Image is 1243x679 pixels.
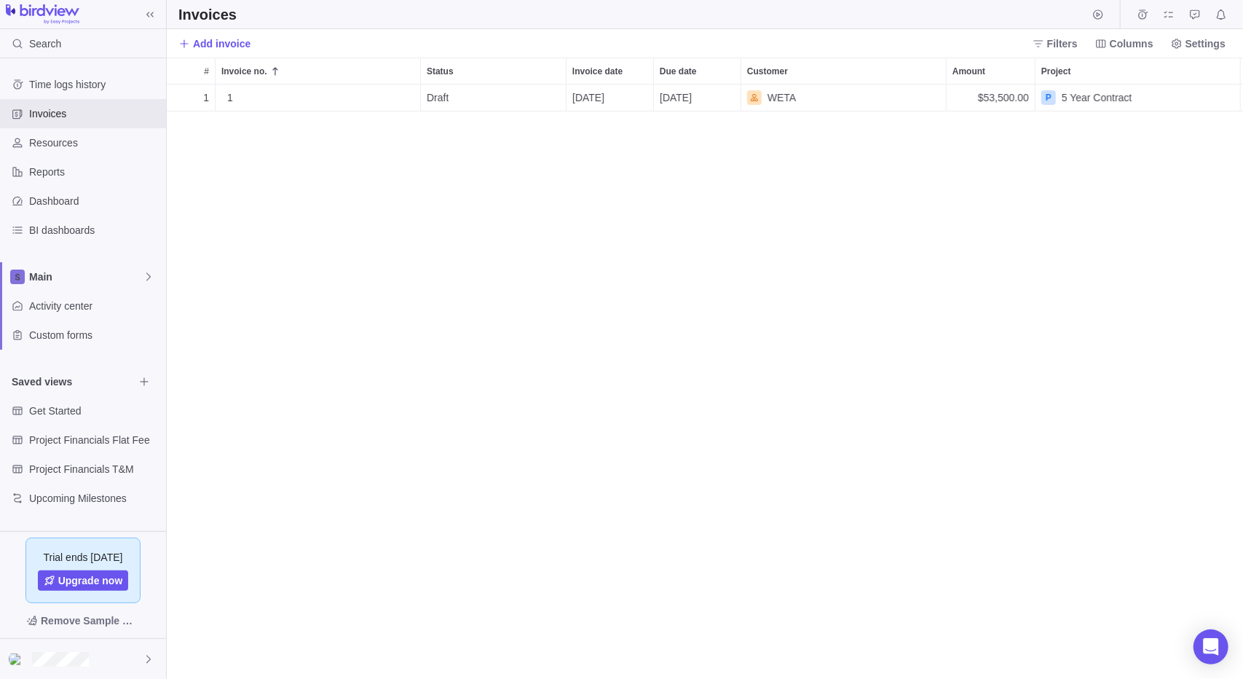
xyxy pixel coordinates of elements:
[29,223,160,238] span: BI dashboards
[567,58,653,84] div: Invoice date
[421,58,566,84] div: Status
[741,85,946,111] div: WETA
[1185,11,1205,23] a: Approval requests
[29,106,160,121] span: Invoices
[1035,85,1240,111] div: 5 Year Contract
[1159,4,1179,25] span: My assignments
[29,270,143,284] span: Main
[12,374,134,389] span: Saved views
[1062,90,1132,105] span: 5 Year Contract
[427,64,454,79] span: Status
[1035,58,1240,84] div: Project
[29,328,160,342] span: Custom forms
[572,64,623,79] span: Invoice date
[29,462,160,476] span: Project Financials T&M
[1035,85,1241,111] div: Project
[193,36,250,51] span: Add invoice
[654,58,741,84] div: Due date
[567,85,654,111] div: Invoice date
[29,165,160,179] span: Reports
[227,90,233,105] span: 1
[1110,36,1153,51] span: Columns
[29,404,160,418] span: Get Started
[947,85,1035,111] div: $53,500.00
[660,90,692,105] span: [DATE]
[1193,629,1228,664] div: Open Intercom Messenger
[1132,11,1153,23] a: Time logs
[29,77,160,92] span: Time logs history
[203,90,209,105] span: 1
[741,58,946,84] div: Customer
[29,491,160,506] span: Upcoming Milestones
[1089,34,1159,54] span: Columns
[221,85,420,111] div: 1
[747,64,788,79] span: Customer
[654,85,741,111] div: Due date
[1041,64,1071,79] span: Project
[44,550,123,565] span: Trial ends [DATE]
[947,85,1035,111] div: Amount
[741,85,947,111] div: Customer
[660,64,697,79] span: Due date
[178,34,250,54] span: Add invoice
[29,299,160,313] span: Activity center
[9,654,26,665] img: Show
[1185,4,1205,25] span: Approval requests
[1027,34,1084,54] span: Filters
[1165,34,1231,54] span: Settings
[978,90,1029,105] span: $53,500.00
[1132,4,1153,25] span: Time logs
[29,194,160,208] span: Dashboard
[204,64,209,79] span: #
[1211,4,1231,25] span: Notifications
[947,58,1035,84] div: Amount
[29,36,61,51] span: Search
[1047,36,1078,51] span: Filters
[12,609,154,632] span: Remove Sample Data
[1211,11,1231,23] a: Notifications
[421,85,567,111] div: Status
[6,4,79,25] img: logo
[29,136,160,150] span: Resources
[427,90,449,105] span: Draft
[1159,11,1179,23] a: My assignments
[767,90,796,105] span: WETA
[952,64,985,79] span: Amount
[134,372,154,392] span: Browse views
[1088,4,1108,25] span: Start timer
[1041,90,1056,105] div: P
[9,651,26,668] div: Abby Butzen
[1185,36,1226,51] span: Settings
[178,4,237,25] h2: Invoices
[421,85,566,111] div: Draft
[41,612,140,629] span: Remove Sample Data
[221,64,267,79] span: Invoice no.
[58,573,123,588] span: Upgrade now
[572,90,604,105] span: [DATE]
[216,85,421,111] div: Invoice no.
[216,58,420,84] div: Invoice no.
[29,433,160,447] span: Project Financials Flat Fee
[38,570,129,591] a: Upgrade now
